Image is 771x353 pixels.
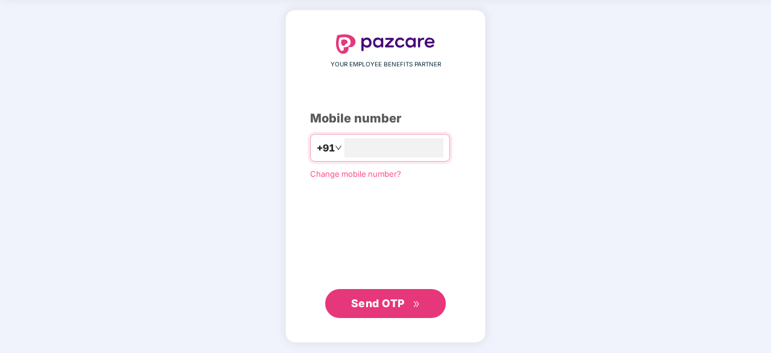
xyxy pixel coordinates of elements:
[325,289,446,318] button: Send OTPdouble-right
[331,60,441,69] span: YOUR EMPLOYEE BENEFITS PARTNER
[351,297,405,310] span: Send OTP
[317,141,335,156] span: +91
[310,169,401,179] a: Change mobile number?
[335,144,342,151] span: down
[336,34,435,54] img: logo
[413,301,420,308] span: double-right
[310,109,461,128] div: Mobile number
